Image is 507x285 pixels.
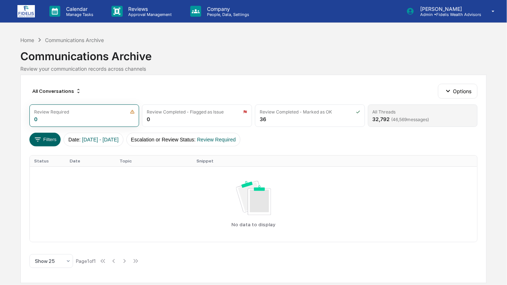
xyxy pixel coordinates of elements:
div: Page 1 of 1 [76,258,96,264]
th: Status [30,156,65,166]
th: Topic [115,156,192,166]
img: No data available [236,181,271,215]
div: Review Completed - Marked as OK [260,109,332,115]
p: No data to display [232,222,276,227]
div: 0 [147,116,150,122]
button: Options [438,84,478,98]
div: Communications Archive [45,37,104,43]
div: All Threads [373,109,396,115]
button: Filters [29,133,61,146]
p: Calendar [60,6,97,12]
div: 32,792 [373,116,429,122]
div: 36 [260,116,266,122]
p: Reviews [123,6,176,12]
th: Snippet [192,156,477,166]
img: icon [243,110,247,114]
p: Admin • Fidelis Wealth Advisors [414,12,481,17]
div: Review Completed - Flagged as Issue [147,109,224,115]
p: Manage Tasks [60,12,97,17]
p: Company [201,6,253,12]
img: icon [356,110,360,114]
button: Date:[DATE] - [DATE] [64,133,123,146]
div: All Conversations [29,85,84,97]
p: People, Data, Settings [201,12,253,17]
p: [PERSON_NAME] [414,6,481,12]
div: 0 [34,116,37,122]
span: ( 46,569 messages) [392,117,429,122]
div: Communications Archive [20,44,487,63]
img: logo [17,5,35,17]
button: Escalation or Review Status:Review Required [126,133,241,146]
th: Date [65,156,115,166]
div: Review Required [34,109,69,115]
img: icon [130,110,135,114]
span: Review Required [197,137,236,142]
div: Home [20,37,34,43]
p: Approval Management [123,12,176,17]
span: [DATE] - [DATE] [82,137,119,142]
div: Review your communication records across channels [20,66,487,72]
